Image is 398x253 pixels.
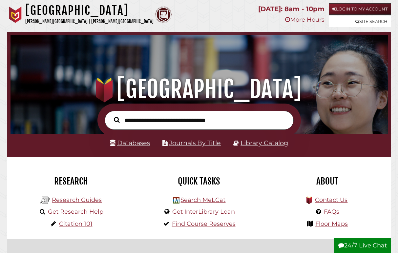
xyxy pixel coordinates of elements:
[140,176,258,187] h2: Quick Tasks
[172,208,235,215] a: Get InterLibrary Loan
[52,196,102,204] a: Research Guides
[324,208,339,215] a: FAQs
[111,115,123,125] button: Search
[329,3,391,15] a: Login to My Account
[315,220,348,227] a: Floor Maps
[25,3,154,18] h1: [GEOGRAPHIC_DATA]
[16,75,382,104] h1: [GEOGRAPHIC_DATA]
[25,18,154,25] p: [PERSON_NAME][GEOGRAPHIC_DATA] | [PERSON_NAME][GEOGRAPHIC_DATA]
[180,196,225,204] a: Search MeLCat
[268,176,386,187] h2: About
[114,117,120,123] i: Search
[172,220,236,227] a: Find Course Reserves
[110,139,150,147] a: Databases
[48,208,103,215] a: Get Research Help
[7,7,24,23] img: Calvin University
[155,7,172,23] img: Calvin Theological Seminary
[59,220,93,227] a: Citation 101
[315,196,347,204] a: Contact Us
[40,195,50,205] img: Hekman Library Logo
[241,139,288,147] a: Library Catalog
[285,16,325,23] a: More Hours
[12,176,130,187] h2: Research
[258,3,325,15] p: [DATE]: 8am - 10pm
[169,139,221,147] a: Journals By Title
[329,16,391,27] a: Site Search
[173,197,179,204] img: Hekman Library Logo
